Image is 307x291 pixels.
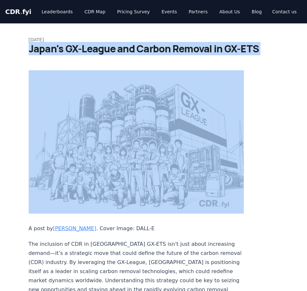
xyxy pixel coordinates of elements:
[184,6,213,18] a: Partners
[29,43,279,55] h1: Japan's GX-League and Carbon Removal in GX-ETS
[246,6,267,18] a: Blog
[29,36,279,43] p: [DATE]
[112,6,155,18] a: Pricing Survey
[29,70,244,214] img: blog post image
[36,6,267,18] nav: Main
[267,6,302,18] a: Contact us
[5,8,31,16] span: CDR fyi
[156,6,182,18] a: Events
[214,6,245,18] a: About Us
[29,224,244,233] p: A post by . Cover Image: DALL-E
[53,225,96,231] a: [PERSON_NAME]
[79,6,111,18] a: CDR Map
[5,7,31,16] a: CDR.fyi
[20,8,22,16] span: .
[36,6,78,18] a: Leaderboards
